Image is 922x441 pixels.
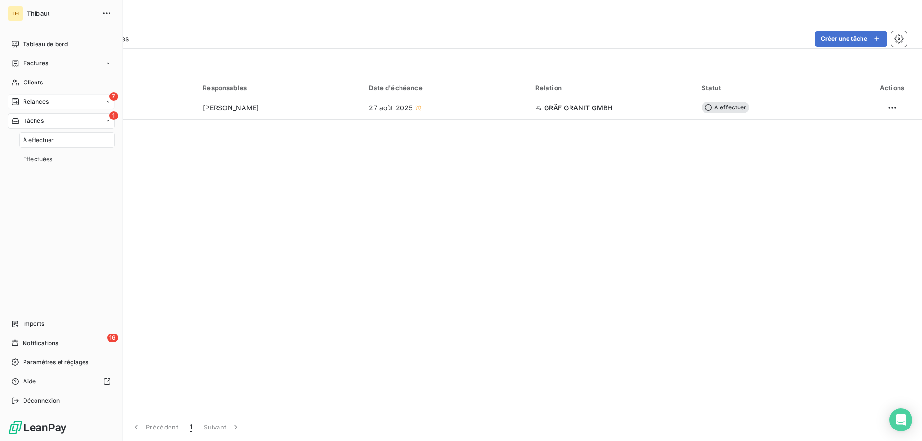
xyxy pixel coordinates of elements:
[23,339,58,347] span: Notifications
[24,59,48,68] span: Factures
[190,422,192,432] span: 1
[184,417,198,437] button: 1
[23,97,49,106] span: Relances
[23,358,88,367] span: Paramètres et réglages
[203,103,259,113] span: [PERSON_NAME]
[109,111,118,120] span: 1
[544,103,612,113] span: GRÄF GRANIT GMBH
[868,84,916,92] div: Actions
[24,78,43,87] span: Clients
[369,84,523,92] div: Date d'échéance
[8,420,67,435] img: Logo LeanPay
[198,417,246,437] button: Suivant
[23,320,44,328] span: Imports
[702,84,856,92] div: Statut
[109,92,118,101] span: 7
[107,334,118,342] span: 16
[23,136,54,144] span: À effectuer
[27,10,96,17] span: Thibaut
[369,103,412,113] span: 27 août 2025
[126,417,184,437] button: Précédent
[23,155,53,164] span: Effectuées
[535,84,690,92] div: Relation
[702,102,750,113] span: À effectuer
[23,377,36,386] span: Aide
[24,117,44,125] span: Tâches
[8,6,23,21] div: TH
[815,31,887,47] button: Créer une tâche
[203,84,357,92] div: Responsables
[23,396,60,405] span: Déconnexion
[889,408,912,431] div: Open Intercom Messenger
[23,40,68,48] span: Tableau de bord
[8,374,115,389] a: Aide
